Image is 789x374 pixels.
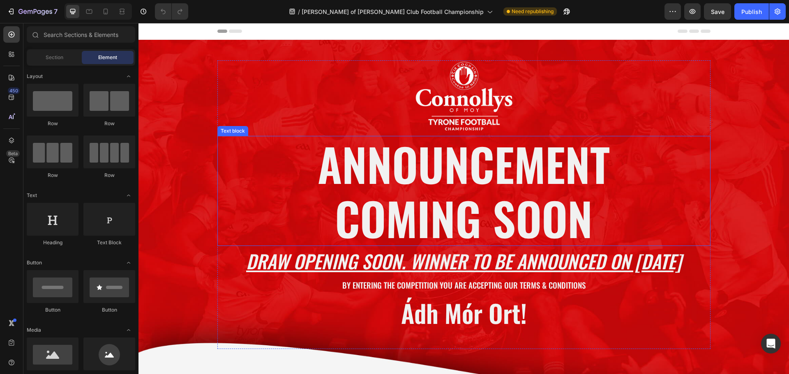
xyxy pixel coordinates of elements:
[27,192,37,199] span: Text
[138,23,789,374] iframe: Design area
[27,120,78,127] div: Row
[27,306,78,314] div: Button
[122,324,135,337] span: Toggle open
[155,3,188,20] div: Undo/Redo
[6,150,20,157] div: Beta
[80,275,571,305] p: Ádh Mór Ort!
[83,172,135,179] div: Row
[27,172,78,179] div: Row
[704,3,731,20] button: Save
[761,334,781,353] div: Open Intercom Messenger
[81,104,108,112] div: Text block
[122,70,135,83] span: Toggle open
[80,114,571,168] p: ANNOUNCEMENT
[27,26,135,43] input: Search Sections & Elements
[8,87,20,94] div: 450
[27,239,78,246] div: Heading
[27,73,43,80] span: Layout
[298,7,300,16] span: /
[54,7,58,16] p: 7
[741,7,762,16] div: Publish
[80,227,571,249] p: DRAW OPENING SOON. WINNER TO BE ANNOUNCED ON [DATE]
[80,257,571,267] p: BY ENTERING THE COMPETITION YOU ARE ACCEPTING OUR TERMS & CONDITIONS
[3,3,61,20] button: 7
[83,239,135,246] div: Text Block
[27,326,41,334] span: Media
[46,54,63,61] span: Section
[80,168,571,222] p: COMING SOON
[122,189,135,202] span: Toggle open
[83,306,135,314] div: Button
[27,259,42,266] span: Button
[83,120,135,127] div: Row
[276,37,375,108] img: Alt Image
[98,54,117,61] span: Element
[734,3,769,20] button: Publish
[512,8,554,15] span: Need republishing
[711,8,724,15] span: Save
[302,7,484,16] span: [PERSON_NAME] of [PERSON_NAME] Club Football Championship
[122,256,135,269] span: Toggle open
